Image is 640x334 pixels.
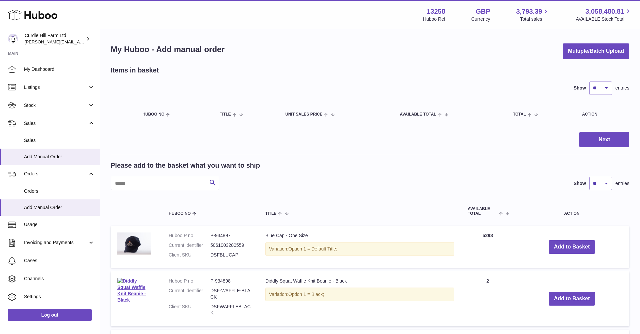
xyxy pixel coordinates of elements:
strong: 13258 [427,7,445,16]
a: 3,058,480.81 AVAILABLE Stock Total [576,7,632,22]
h1: My Huboo - Add manual order [111,44,225,55]
dd: P-934897 [210,232,252,239]
span: Orders [24,188,95,194]
a: 3,793.39 Total sales [516,7,550,22]
span: 3,793.39 [516,7,542,16]
span: Listings [24,84,88,91]
td: Diddly Squat Waffle Knit Beanie - Black [259,271,461,326]
button: Add to Basket [549,292,595,306]
span: Total sales [520,16,550,22]
span: [PERSON_NAME][EMAIL_ADDRESS][DOMAIN_NAME] [25,39,134,44]
span: AVAILABLE Total [400,112,436,117]
div: Huboo Ref [423,16,445,22]
label: Show [574,180,586,187]
span: Stock [24,102,88,109]
span: Option 1 = Black; [288,292,324,297]
label: Show [574,85,586,91]
span: Sales [24,137,95,144]
span: Add Manual Order [24,154,95,160]
h2: Please add to the basket what you want to ship [111,161,260,170]
td: 2 [461,271,514,326]
span: AVAILABLE Total [468,207,497,215]
dt: Huboo P no [169,232,210,239]
span: Channels [24,276,95,282]
span: Huboo no [142,112,164,117]
span: Huboo no [169,211,191,216]
span: Settings [24,294,95,300]
img: Diddly Squat Waffle Knit Beanie - Black [117,278,151,303]
div: Variation: [265,288,454,301]
span: Invoicing and Payments [24,239,88,246]
span: Add Manual Order [24,204,95,211]
span: Usage [24,221,95,228]
span: entries [615,85,629,91]
span: Title [220,112,231,117]
div: Currency [471,16,490,22]
dt: Client SKU [169,304,210,316]
img: charlotte@diddlysquatfarmshop.com [8,34,18,44]
div: Variation: [265,242,454,256]
dt: Current identifier [169,288,210,300]
dd: DSFBLUCAP [210,252,252,258]
button: Next [579,132,629,148]
dt: Huboo P no [169,278,210,284]
dd: P-934898 [210,278,252,284]
td: 5298 [461,226,514,268]
span: Total [513,112,526,117]
span: entries [615,180,629,187]
strong: GBP [476,7,490,16]
span: Sales [24,120,88,127]
dd: DSFWAFFLEBLACK [210,304,252,316]
span: Orders [24,171,88,177]
span: AVAILABLE Stock Total [576,16,632,22]
span: 3,058,480.81 [585,7,624,16]
span: Option 1 = Default Title; [288,246,337,252]
h2: Items in basket [111,66,159,75]
button: Multiple/Batch Upload [563,43,629,59]
span: Cases [24,258,95,264]
div: Curdle Hill Farm Ltd [25,32,85,45]
span: My Dashboard [24,66,95,72]
div: Action [582,112,623,117]
td: Blue Cap - One Size [259,226,461,268]
dt: Client SKU [169,252,210,258]
span: Title [265,211,276,216]
button: Add to Basket [549,240,595,254]
img: Blue Cap - One Size [117,232,151,255]
dd: 5061003280559 [210,242,252,248]
a: Log out [8,309,92,321]
dt: Current identifier [169,242,210,248]
th: Action [514,200,629,222]
dd: DSF-WAFFLE-BLACK [210,288,252,300]
span: Unit Sales Price [285,112,322,117]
